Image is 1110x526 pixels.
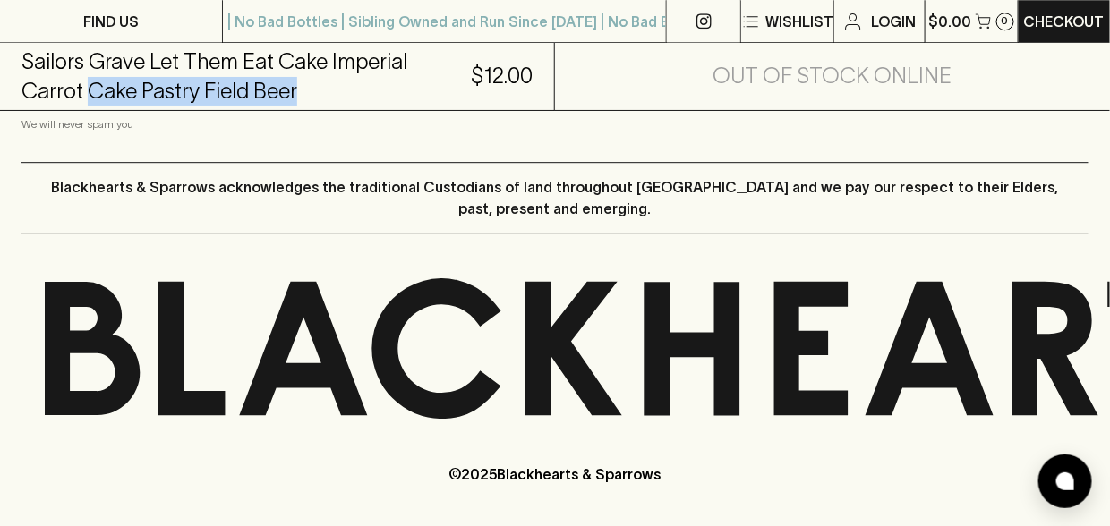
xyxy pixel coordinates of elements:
p: Wishlist [765,11,833,32]
p: $0.00 [929,11,972,32]
p: FIND US [83,11,139,32]
h5: Out of Stock Online [713,62,952,90]
img: bubble-icon [1056,472,1074,490]
p: 0 [1002,16,1009,26]
p: We will never spam you [21,115,318,133]
p: Login [871,11,916,32]
p: Blackhearts & Sparrows acknowledges the traditional Custodians of land throughout [GEOGRAPHIC_DAT... [35,176,1075,219]
h5: $12.00 [471,62,533,90]
h5: Sailors Grave Let Them Eat Cake Imperial Carrot Cake Pastry Field Beer [21,47,471,105]
p: Checkout [1024,11,1105,32]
